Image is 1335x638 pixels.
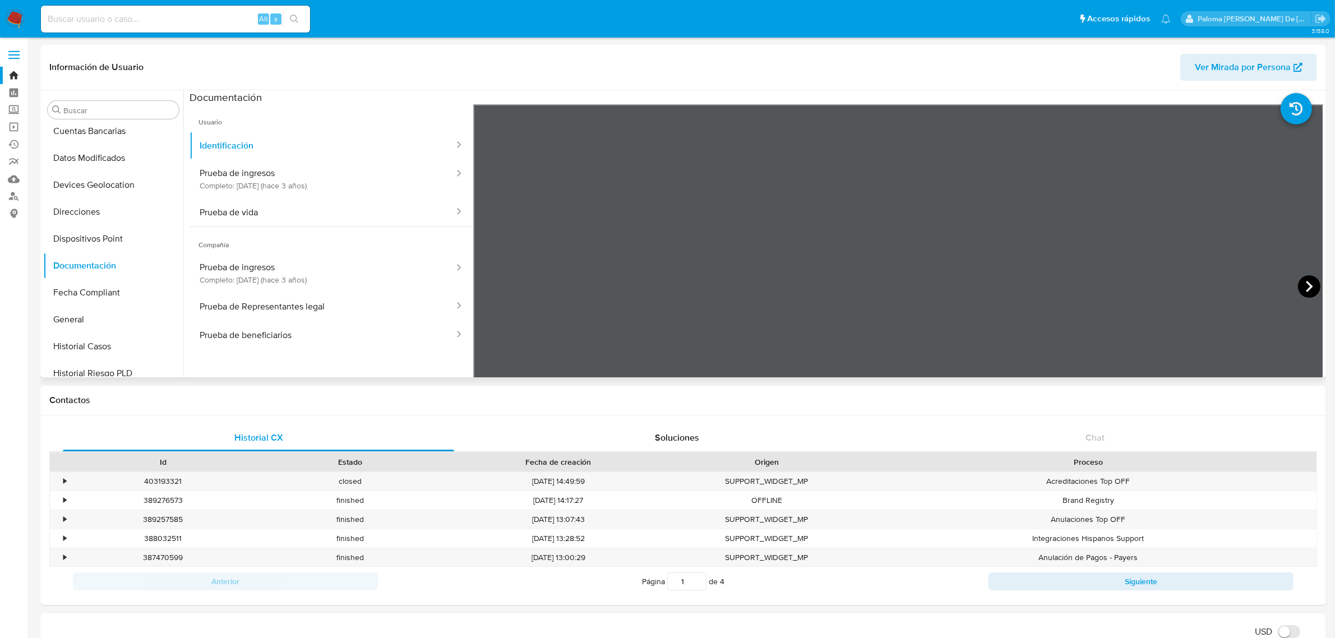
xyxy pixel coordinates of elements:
button: Historial Casos [43,333,183,360]
div: finished [256,510,443,529]
div: 389276573 [70,491,256,510]
span: Página de [642,572,724,590]
div: closed [256,472,443,491]
div: Anulaciones Top OFF [860,510,1316,529]
div: [DATE] 13:07:43 [444,510,673,529]
div: SUPPORT_WIDGET_MP [673,548,860,567]
span: Ver Mirada por Persona [1195,54,1291,81]
div: Proceso [868,456,1309,468]
span: 4 [720,576,724,587]
button: Anterior [73,572,378,590]
div: Anulación de Pagos - Payers [860,548,1316,567]
div: 387470599 [70,548,256,567]
div: Estado [264,456,435,468]
div: Brand Registry [860,491,1316,510]
button: Siguiente [988,572,1294,590]
div: Integraciones Hispanos Support [860,529,1316,548]
span: Historial CX [234,431,283,444]
button: Devices Geolocation [43,172,183,198]
div: Fecha de creación [451,456,666,468]
button: Historial Riesgo PLD [43,360,183,387]
span: Chat [1085,431,1105,444]
div: • [63,533,66,544]
button: Buscar [52,105,61,114]
div: • [63,514,66,525]
h1: Contactos [49,395,1317,406]
div: [DATE] 14:17:27 [444,491,673,510]
button: Fecha Compliant [43,279,183,306]
div: [DATE] 13:00:29 [444,548,673,567]
div: finished [256,548,443,567]
div: SUPPORT_WIDGET_MP [673,529,860,548]
button: Dispositivos Point [43,225,183,252]
span: Soluciones [655,431,699,444]
div: Id [77,456,248,468]
div: SUPPORT_WIDGET_MP [673,510,860,529]
div: • [63,476,66,487]
button: Direcciones [43,198,183,225]
a: Notificaciones [1161,14,1171,24]
button: Datos Modificados [43,145,183,172]
span: Accesos rápidos [1087,13,1150,25]
button: Ver Mirada por Persona [1180,54,1317,81]
button: Cuentas Bancarias [43,118,183,145]
div: • [63,552,66,563]
button: Documentación [43,252,183,279]
span: Alt [259,13,268,24]
div: Acreditaciones Top OFF [860,472,1316,491]
div: OFFLINE [673,491,860,510]
div: 389257585 [70,510,256,529]
p: paloma.falcondesoto@mercadolibre.cl [1198,13,1311,24]
div: 388032511 [70,529,256,548]
div: • [63,495,66,506]
button: General [43,306,183,333]
div: Origen [681,456,852,468]
div: [DATE] 14:49:59 [444,472,673,491]
span: s [274,13,278,24]
div: finished [256,529,443,548]
h1: Información de Usuario [49,62,144,73]
div: 403193321 [70,472,256,491]
div: SUPPORT_WIDGET_MP [673,472,860,491]
div: [DATE] 13:28:52 [444,529,673,548]
input: Buscar usuario o caso... [41,12,310,26]
input: Buscar [63,105,174,115]
button: search-icon [283,11,306,27]
a: Salir [1315,13,1327,25]
div: finished [256,491,443,510]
